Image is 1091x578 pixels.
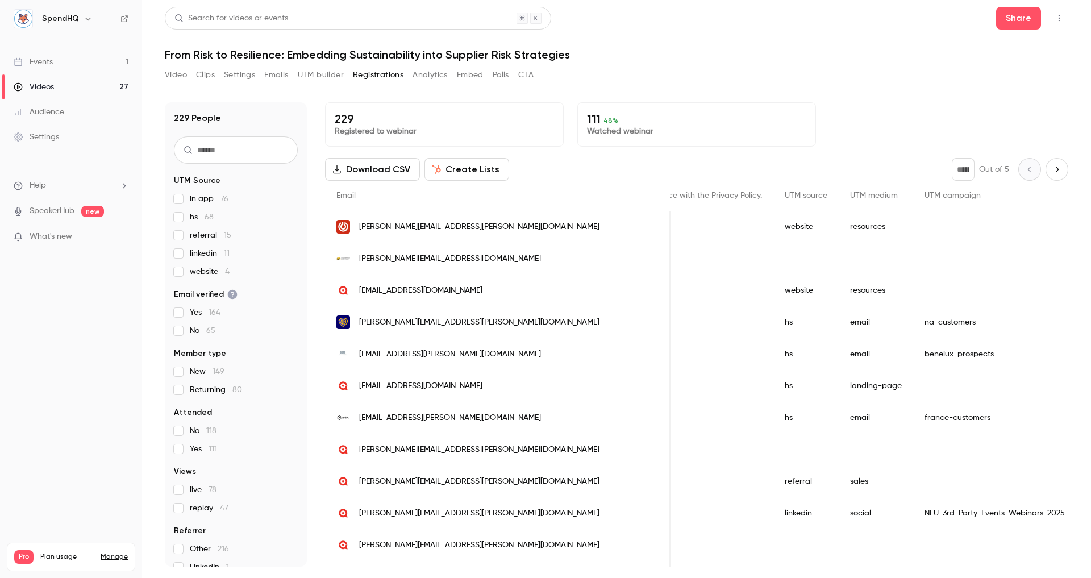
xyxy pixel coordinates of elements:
[225,268,230,276] span: 4
[190,384,242,396] span: Returning
[174,13,288,24] div: Search for videos or events
[264,66,288,84] button: Emails
[839,497,913,529] div: social
[298,66,344,84] button: UTM builder
[359,476,599,488] span: [PERSON_NAME][EMAIL_ADDRESS][PERSON_NAME][DOMAIN_NAME]
[30,231,72,243] span: What's new
[30,205,74,217] a: SpeakerHub
[325,158,420,181] button: Download CSV
[359,221,599,233] span: [PERSON_NAME][EMAIL_ADDRESS][PERSON_NAME][DOMAIN_NAME]
[14,131,59,143] div: Settings
[773,338,839,370] div: hs
[190,266,230,277] span: website
[336,379,350,393] img: spendhq.com
[773,275,839,306] div: website
[335,126,554,137] p: Registered to webinar
[336,220,350,234] img: supergasbras.com.br
[773,465,839,497] div: referral
[190,230,231,241] span: referral
[14,81,54,93] div: Videos
[174,175,298,573] section: facet-groups
[359,539,599,551] span: [PERSON_NAME][EMAIL_ADDRESS][PERSON_NAME][DOMAIN_NAME]
[913,497,1076,529] div: NEU-3rd-Party-Events-Webinars-2025
[587,112,806,126] p: 111
[213,368,224,376] span: 149
[209,445,217,453] span: 111
[220,504,228,512] span: 47
[115,232,128,242] iframe: Noticeable Trigger
[353,66,403,84] button: Registrations
[190,425,216,436] span: No
[14,10,32,28] img: SpendHQ
[424,158,509,181] button: Create Lists
[603,117,618,124] span: 48 %
[773,306,839,338] div: hs
[42,13,79,24] h6: SpendHQ
[190,325,215,336] span: No
[336,475,350,488] img: spendhq.com
[30,180,46,192] span: Help
[839,402,913,434] div: email
[190,366,224,377] span: New
[457,66,484,84] button: Embed
[190,307,220,318] span: Yes
[81,206,104,217] span: new
[190,193,228,205] span: in app
[773,211,839,243] div: website
[14,550,34,564] span: Pro
[232,386,242,394] span: 80
[209,309,220,317] span: 164
[336,315,350,329] img: wbd.com
[40,552,94,562] span: Plan usage
[493,66,509,84] button: Polls
[336,506,350,520] img: spendhq.com
[773,402,839,434] div: hs
[785,192,827,199] span: UTM source
[359,412,541,424] span: [EMAIL_ADDRESS][PERSON_NAME][DOMAIN_NAME]
[14,56,53,68] div: Events
[14,180,128,192] li: help-dropdown-opener
[220,195,228,203] span: 76
[359,508,599,519] span: [PERSON_NAME][EMAIL_ADDRESS][PERSON_NAME][DOMAIN_NAME]
[101,552,128,562] a: Manage
[773,370,839,402] div: hs
[336,347,350,361] img: rhimagnesita.com
[336,252,350,265] img: mccain.com
[336,538,350,552] img: spendhq.com
[224,250,230,257] span: 11
[226,563,229,571] span: 1
[839,306,913,338] div: email
[190,502,228,514] span: replay
[1050,9,1068,27] button: Top Bar Actions
[839,275,913,306] div: resources
[165,48,1068,61] h1: From Risk to Resilience: Embedding Sustainability into Supplier Risk Strategies
[413,66,448,84] button: Analytics
[209,486,216,494] span: 78
[224,231,231,239] span: 15
[336,192,356,199] span: Email
[336,443,350,456] img: spendhq.com
[205,213,214,221] span: 68
[190,543,229,555] span: Other
[359,285,482,297] span: [EMAIL_ADDRESS][DOMAIN_NAME]
[359,444,599,456] span: [PERSON_NAME][EMAIL_ADDRESS][PERSON_NAME][DOMAIN_NAME]
[913,338,1076,370] div: benelux-prospects
[218,545,229,553] span: 216
[839,370,913,402] div: landing-page
[14,106,64,118] div: Audience
[190,562,229,573] span: LinkedIn
[996,7,1041,30] button: Share
[359,317,599,328] span: [PERSON_NAME][EMAIL_ADDRESS][PERSON_NAME][DOMAIN_NAME]
[224,66,255,84] button: Settings
[190,248,230,259] span: linkedin
[979,164,1009,175] p: Out of 5
[174,466,196,477] span: Views
[196,66,215,84] button: Clips
[190,211,214,223] span: hs
[359,380,482,392] span: [EMAIL_ADDRESS][DOMAIN_NAME]
[174,348,226,359] span: Member type
[206,427,216,435] span: 118
[925,192,981,199] span: UTM campaign
[335,112,554,126] p: 229
[174,289,238,300] span: Email verified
